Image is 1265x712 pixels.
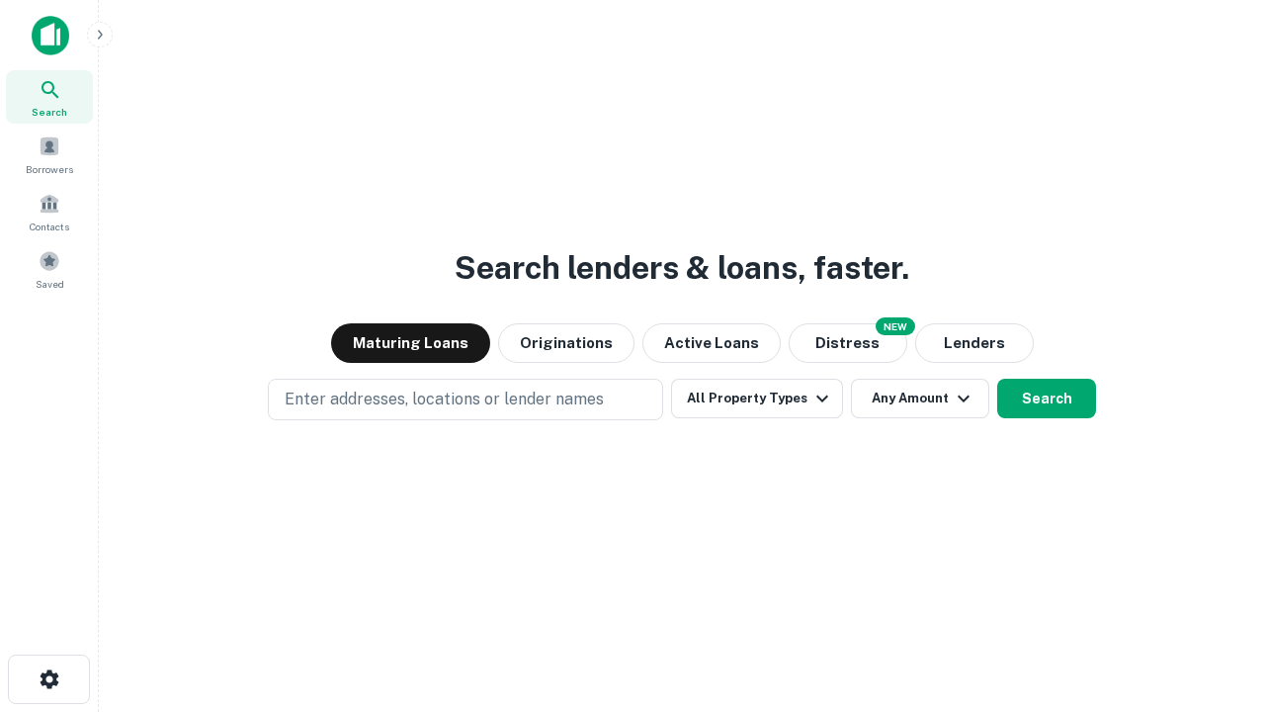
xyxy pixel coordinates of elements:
[36,276,64,292] span: Saved
[30,219,69,234] span: Contacts
[331,323,490,363] button: Maturing Loans
[915,323,1034,363] button: Lenders
[455,244,909,292] h3: Search lenders & loans, faster.
[26,161,73,177] span: Borrowers
[6,128,93,181] a: Borrowers
[32,104,67,120] span: Search
[1166,554,1265,649] iframe: Chat Widget
[876,317,915,335] div: NEW
[6,70,93,124] a: Search
[268,379,663,420] button: Enter addresses, locations or lender names
[285,388,604,411] p: Enter addresses, locations or lender names
[642,323,781,363] button: Active Loans
[6,185,93,238] a: Contacts
[6,242,93,296] a: Saved
[498,323,634,363] button: Originations
[997,379,1096,418] button: Search
[32,16,69,55] img: capitalize-icon.png
[851,379,989,418] button: Any Amount
[789,323,907,363] button: Search distressed loans with lien and other non-mortgage details.
[671,379,843,418] button: All Property Types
